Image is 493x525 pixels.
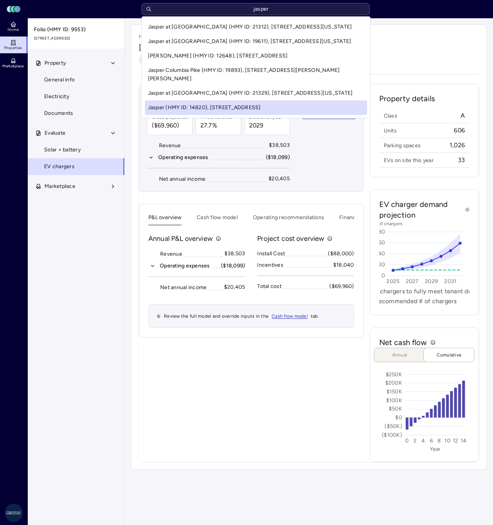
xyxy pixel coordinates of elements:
[145,20,367,34] a: Jasper at [GEOGRAPHIC_DATA] (HMY ID: 21312), [STREET_ADDRESS][US_STATE]
[145,86,367,100] a: Jasper at [GEOGRAPHIC_DATA] (HMY ID: 21329), [STREET_ADDRESS][US_STATE]
[145,63,367,86] a: Jasper Columbia Pike (HMY ID: 19893), [STREET_ADDRESS][PERSON_NAME][PERSON_NAME]
[145,100,367,115] a: Jasper (HMY ID: 14820), [STREET_ADDRESS]
[145,49,367,63] a: [PERSON_NAME] (HMY ID: 12648), [STREET_ADDRESS]
[145,34,367,49] a: Jasper at [GEOGRAPHIC_DATA] (HMY ID: 19611), [STREET_ADDRESS][US_STATE]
